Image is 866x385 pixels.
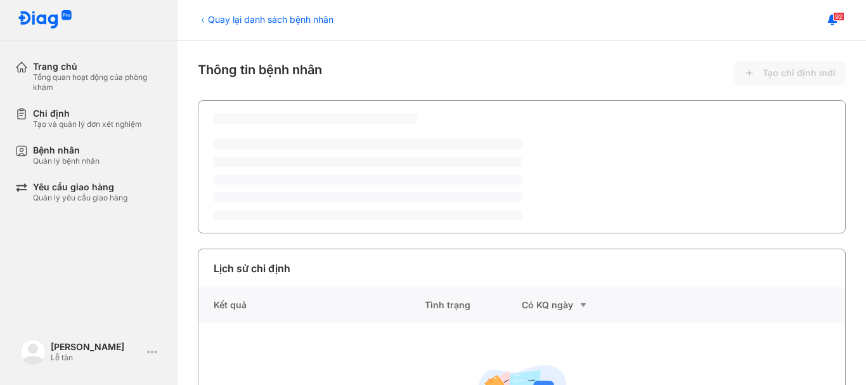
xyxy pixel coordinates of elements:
[833,12,844,21] span: 92
[214,139,522,149] span: ‌
[18,10,72,30] img: logo
[33,193,127,203] div: Quản lý yêu cầu giao hàng
[522,297,619,313] div: Có KQ ngày
[33,145,100,156] div: Bệnh nhân
[33,108,142,119] div: Chỉ định
[214,261,290,276] div: Lịch sử chỉ định
[33,181,127,193] div: Yêu cầu giao hàng
[33,72,162,93] div: Tổng quan hoạt động của phòng khám
[33,61,162,72] div: Trang chủ
[214,192,522,202] span: ‌
[214,157,522,167] span: ‌
[198,61,846,85] div: Thông tin bệnh nhân
[20,339,46,365] img: logo
[198,13,333,26] div: Quay lại danh sách bệnh nhân
[763,67,836,79] span: Tạo chỉ định mới
[51,341,142,353] div: [PERSON_NAME]
[33,119,142,129] div: Tạo và quản lý đơn xét nghiệm
[198,287,425,323] div: Kết quả
[214,174,522,185] span: ‌
[425,287,522,323] div: Tình trạng
[214,114,417,124] span: ‌
[51,353,142,363] div: Lễ tân
[214,210,522,220] span: ‌
[33,156,100,166] div: Quản lý bệnh nhân
[734,61,846,85] button: Tạo chỉ định mới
